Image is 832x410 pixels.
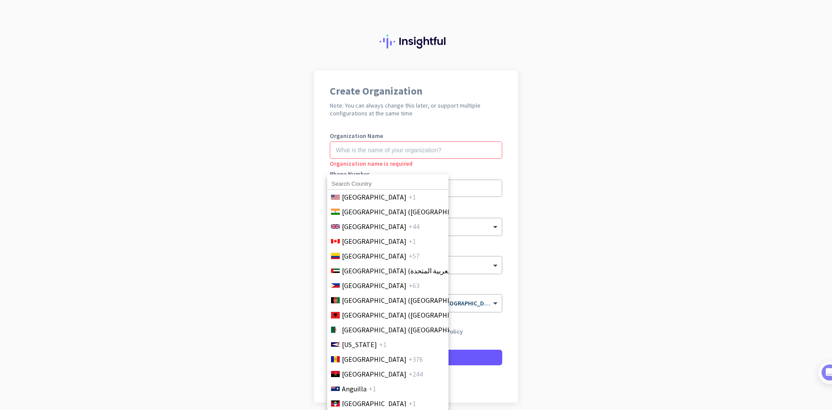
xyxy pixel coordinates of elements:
span: +1 [409,398,416,409]
span: [GEOGRAPHIC_DATA] [342,354,406,364]
span: +57 [409,251,419,261]
span: [GEOGRAPHIC_DATA] [342,369,406,379]
span: [GEOGRAPHIC_DATA] [342,280,406,291]
input: Search Country [327,178,448,190]
span: +63 [409,280,419,291]
span: [GEOGRAPHIC_DATA] [342,251,406,261]
span: +1 [409,192,416,202]
span: [GEOGRAPHIC_DATA] [342,221,406,232]
span: [GEOGRAPHIC_DATA] [342,236,406,246]
span: Anguilla [342,384,367,394]
span: [GEOGRAPHIC_DATA] (‫[GEOGRAPHIC_DATA]‬‎) [342,325,477,335]
span: +1 [409,236,416,246]
span: [GEOGRAPHIC_DATA] [342,398,406,409]
span: [GEOGRAPHIC_DATA] [342,192,406,202]
span: +44 [409,221,419,232]
span: +244 [409,369,423,379]
span: [GEOGRAPHIC_DATA] ([GEOGRAPHIC_DATA]) [342,207,477,217]
span: [GEOGRAPHIC_DATA] (‫[GEOGRAPHIC_DATA]‬‎) [342,295,477,305]
span: [GEOGRAPHIC_DATA] (‫الإمارات العربية المتحدة‬‎) [342,266,479,276]
span: [US_STATE] [342,339,377,350]
span: +1 [369,384,376,394]
span: [GEOGRAPHIC_DATA] ([GEOGRAPHIC_DATA]) [342,310,477,320]
span: +376 [409,354,423,364]
span: +1 [379,339,387,350]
